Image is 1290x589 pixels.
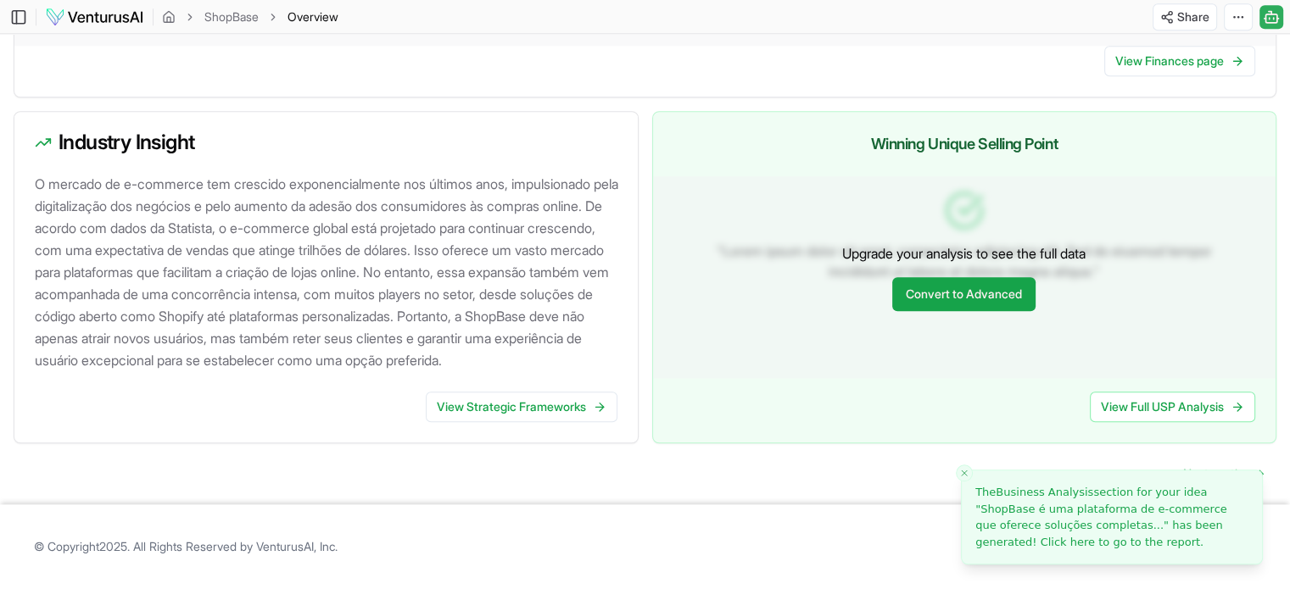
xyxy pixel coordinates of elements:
[426,392,617,422] a: View Strategic Frameworks
[35,173,624,371] p: O mercado de e-commerce tem crescido exponencialmente nos últimos anos, impulsionado pela digital...
[975,484,1248,550] a: TheBusiness Analysissection for your idea "ShopBase é uma plataforma de e-commerce que oferece so...
[892,277,1036,311] a: Convert to Advanced
[45,7,144,27] img: logo
[34,538,338,555] span: © Copyright 2025 . All Rights Reserved by .
[975,486,1227,548] span: The section for your idea " " has been generated! Click here to go to the report.
[842,243,1086,264] p: Upgrade your analysis to see the full data
[1153,3,1217,31] button: Share
[288,8,338,25] span: Overview
[1104,46,1255,76] a: View Finances page
[35,132,617,153] h3: Industry Insight
[1177,8,1209,25] span: Share
[204,8,259,25] a: ShopBase
[956,465,973,482] button: Close toast
[673,132,1256,156] h3: Winning Unique Selling Point
[996,486,1093,498] span: Business Analysis
[256,539,335,553] a: VenturusAI, Inc
[162,8,338,25] nav: breadcrumb
[975,503,1227,532] span: ShopBase é uma plataforma de e-commerce que oferece soluções completas...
